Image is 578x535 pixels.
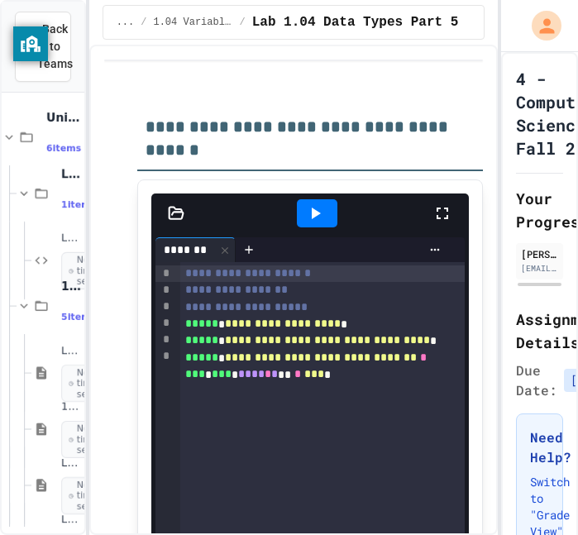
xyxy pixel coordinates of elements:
[61,365,110,403] span: No time set
[37,21,73,73] span: Back to Teams
[61,344,81,358] span: Lab 1.04 Day 1
[117,16,135,29] span: ...
[153,16,232,29] span: 1.04 Variables and User Input
[61,312,96,322] span: 5 items
[61,199,96,210] span: 1 items
[141,16,146,29] span: /
[509,469,561,518] iframe: chat widget
[61,456,81,471] span: Lab 1.04 Part 3
[239,16,245,29] span: /
[61,232,81,246] span: Lab 1.03 Part 1
[46,143,81,154] span: 6 items
[61,477,110,515] span: No time set
[514,7,566,45] div: My Account
[15,12,71,82] button: Back to Teams
[516,361,557,400] span: Due Date:
[61,252,110,290] span: No time set
[521,246,558,261] div: [PERSON_NAME]
[61,421,110,459] span: No time set
[61,513,81,527] span: Lab 1.04 Data Types Part 4
[61,166,81,181] span: Lesson 1.03
[61,279,81,294] span: 1.04 Variables and User Input
[61,400,81,414] span: 1.4.2 Data Types 2
[13,26,48,61] button: privacy banner
[441,397,561,467] iframe: chat widget
[521,262,558,275] div: [EMAIL_ADDRESS][DOMAIN_NAME]
[252,12,459,32] span: Lab 1.04 Data Types Part 5
[516,308,563,354] h2: Assignment Details
[46,110,81,125] span: Unit 1
[516,187,563,233] h2: Your Progress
